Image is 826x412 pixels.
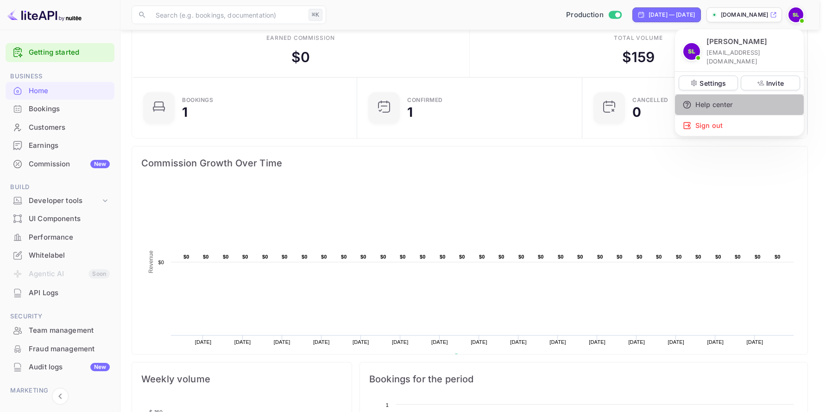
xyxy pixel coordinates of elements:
[766,78,784,88] p: Invite
[706,48,796,66] p: [EMAIL_ADDRESS][DOMAIN_NAME]
[706,37,767,47] p: [PERSON_NAME]
[683,43,700,60] img: Shri Lildharrie
[675,115,804,136] div: Sign out
[700,78,726,88] p: Settings
[675,95,804,115] div: Help center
